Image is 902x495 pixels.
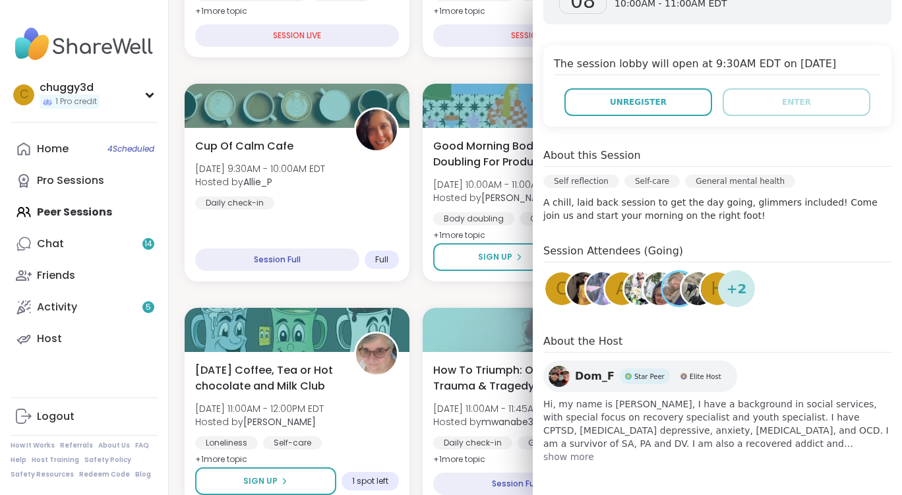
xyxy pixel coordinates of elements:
[11,455,26,465] a: Help
[11,165,158,196] a: Pro Sessions
[195,138,293,154] span: Cup Of Calm Cafe
[685,175,795,188] div: General mental health
[625,373,632,380] img: Star Peer
[84,455,131,465] a: Safety Policy
[11,133,158,165] a: Home4Scheduled
[680,373,687,380] img: Elite Host
[11,441,55,450] a: How It Works
[549,366,570,387] img: Dom_F
[98,441,130,450] a: About Us
[195,467,336,495] button: Sign Up
[554,56,881,75] h4: The session lobby will open at 9:30AM EDT on [DATE]
[543,361,737,392] a: Dom_FDom_FStar PeerStar PeerElite HostElite Host
[782,96,811,108] span: Enter
[478,251,512,263] span: Sign Up
[195,436,258,450] div: Loneliness
[243,175,272,189] b: Allie_P
[433,191,563,204] span: Hosted by
[146,302,151,313] span: 5
[37,268,75,283] div: Friends
[11,260,158,291] a: Friends
[690,372,721,382] span: Elite Host
[40,80,100,95] div: chuggy3d
[107,144,154,154] span: 4 Scheduled
[60,441,93,450] a: Referrals
[433,138,578,170] span: Good Morning Body Doubling For Productivity
[556,276,568,302] span: c
[680,270,717,307] a: Amie89
[624,175,680,188] div: Self-care
[11,291,158,323] a: Activity5
[243,415,316,428] b: [PERSON_NAME]
[711,276,724,302] span: h
[642,270,678,307] a: laurareidwitt
[543,334,891,353] h4: About the Host
[624,272,657,305] img: Jessiegirl0719
[37,332,62,346] div: Host
[543,243,891,262] h4: Session Attendees (Going)
[433,24,637,47] div: SESSION LIVE
[135,470,151,479] a: Blog
[195,248,359,271] div: Session Full
[195,363,340,394] span: [DATE] Coffee, Tea or Hot chocolate and Milk Club
[37,300,77,314] div: Activity
[622,270,659,307] a: Jessiegirl0719
[727,279,747,299] span: + 2
[661,270,698,307] a: BRandom502
[55,96,97,107] span: 1 Pro credit
[195,402,324,415] span: [DATE] 11:00AM - 12:00PM EDT
[616,276,628,302] span: A
[543,196,891,222] p: A chill, laid back session to get the day going, glimmers included! Come join us and start your m...
[433,436,512,450] div: Daily check-in
[518,436,557,450] div: Grief
[699,270,736,307] a: h
[565,270,602,307] a: mrsperozek43
[584,270,621,307] a: lyssa
[433,243,568,271] button: Sign Up
[37,237,64,251] div: Chat
[135,441,149,450] a: FAQ
[352,476,388,486] span: 1 spot left
[32,455,79,465] a: Host Training
[481,191,554,204] b: [PERSON_NAME]
[433,178,563,191] span: [DATE] 10:00AM - 11:00AM EDT
[543,450,891,463] span: show more
[682,272,715,305] img: Amie89
[37,409,75,424] div: Logout
[433,363,578,394] span: How To Triumph: Over Trauma & Tragedy!
[586,272,619,305] img: lyssa
[567,272,600,305] img: mrsperozek43
[195,162,325,175] span: [DATE] 9:30AM - 10:00AM EDT
[195,175,325,189] span: Hosted by
[195,24,399,47] div: SESSION LIVE
[543,175,619,188] div: Self reflection
[520,212,606,225] div: Good company
[243,475,278,487] span: Sign Up
[543,397,891,450] span: Hi, my name is [PERSON_NAME], I have a background in social services, with special focus on recov...
[433,402,560,415] span: [DATE] 11:00AM - 11:45AM EDT
[37,173,104,188] div: Pro Sessions
[543,270,580,307] a: c
[11,470,74,479] a: Safety Resources
[144,239,152,250] span: 14
[575,368,615,384] span: Dom_F
[11,21,158,67] img: ShareWell Nav Logo
[20,86,28,103] span: c
[481,415,533,428] b: mwanabe3
[263,436,322,450] div: Self-care
[195,196,274,210] div: Daily check-in
[79,470,130,479] a: Redeem Code
[723,88,870,116] button: Enter
[644,272,676,305] img: laurareidwitt
[634,372,665,382] span: Star Peer
[11,228,158,260] a: Chat14
[356,334,397,374] img: Susan
[433,415,560,428] span: Hosted by
[11,401,158,432] a: Logout
[11,323,158,355] a: Host
[356,109,397,150] img: Allie_P
[433,473,597,495] div: Session Full
[375,254,388,265] span: Full
[543,148,641,163] h4: About this Session
[564,88,712,116] button: Unregister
